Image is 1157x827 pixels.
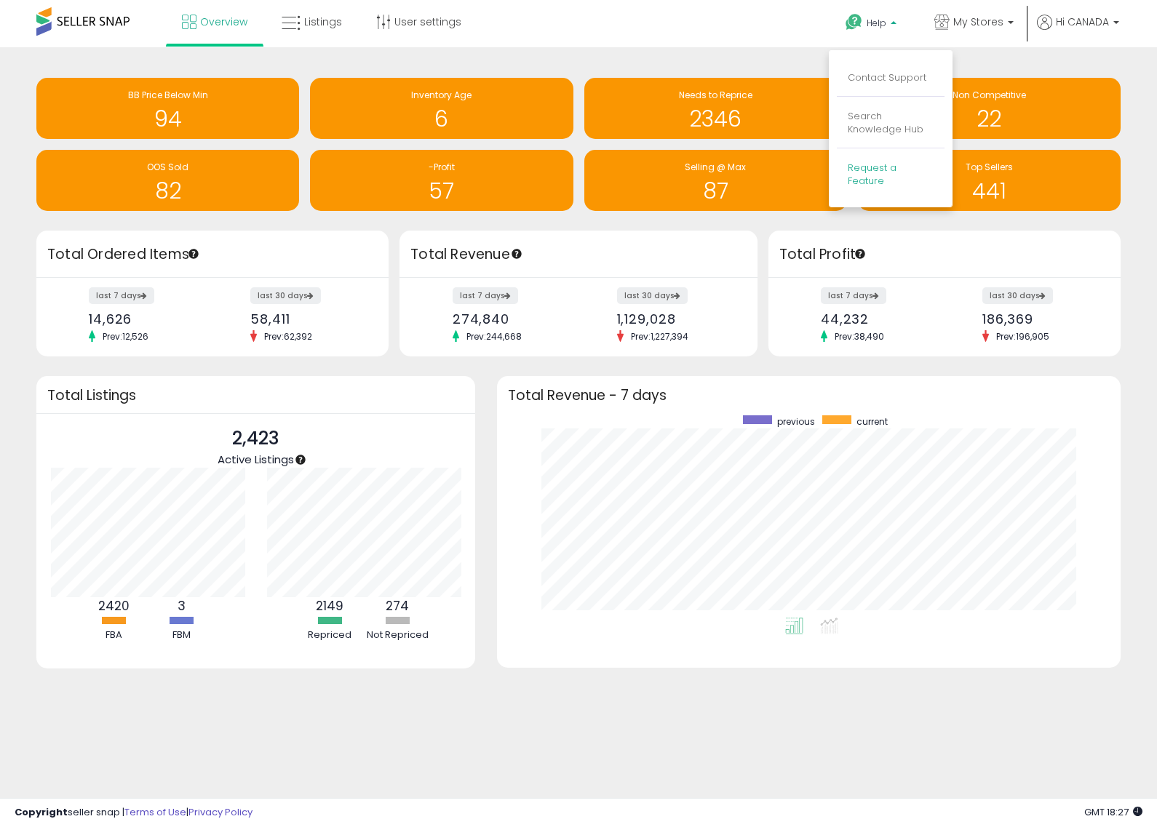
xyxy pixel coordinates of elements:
[178,597,186,615] b: 3
[128,89,208,101] span: BB Price Below Min
[856,415,888,428] span: current
[1056,15,1109,29] span: Hi CANADA
[584,150,847,211] a: Selling @ Max 87
[89,311,202,327] div: 14,626
[982,287,1053,304] label: last 30 days
[821,311,934,327] div: 44,232
[317,179,565,203] h1: 57
[411,89,472,101] span: Inventory Age
[294,453,307,466] div: Tooltip anchor
[200,15,247,29] span: Overview
[510,247,523,260] div: Tooltip anchor
[953,89,1026,101] span: Non Competitive
[848,161,896,188] a: Request a Feature
[584,78,847,139] a: Needs to Reprice 2346
[218,425,294,452] p: 2,423
[98,597,130,615] b: 2420
[250,287,321,304] label: last 30 days
[89,287,154,304] label: last 7 days
[36,150,299,211] a: OOS Sold 82
[679,89,752,101] span: Needs to Reprice
[848,71,926,84] a: Contact Support
[44,107,292,131] h1: 94
[365,628,430,642] div: Not Repriced
[617,287,688,304] label: last 30 days
[827,330,891,343] span: Prev: 38,490
[453,287,518,304] label: last 7 days
[592,107,840,131] h1: 2346
[508,390,1110,401] h3: Total Revenue - 7 days
[777,415,815,428] span: previous
[250,311,363,327] div: 58,411
[429,161,455,173] span: -Profit
[187,247,200,260] div: Tooltip anchor
[848,109,923,137] a: Search Knowledge Hub
[858,78,1121,139] a: Non Competitive 22
[47,244,378,265] h3: Total Ordered Items
[1037,15,1119,47] a: Hi CANADA
[95,330,156,343] span: Prev: 12,526
[685,161,746,173] span: Selling @ Max
[617,311,732,327] div: 1,129,028
[47,390,464,401] h3: Total Listings
[592,179,840,203] h1: 87
[953,15,1003,29] span: My Stores
[310,78,573,139] a: Inventory Age 6
[966,161,1013,173] span: Top Sellers
[854,247,867,260] div: Tooltip anchor
[316,597,343,615] b: 2149
[304,15,342,29] span: Listings
[867,17,886,29] span: Help
[310,150,573,211] a: -Profit 57
[858,150,1121,211] a: Top Sellers 441
[147,161,188,173] span: OOS Sold
[834,2,911,47] a: Help
[982,311,1095,327] div: 186,369
[81,628,147,642] div: FBA
[845,13,863,31] i: Get Help
[297,628,362,642] div: Repriced
[36,78,299,139] a: BB Price Below Min 94
[257,330,319,343] span: Prev: 62,392
[865,179,1113,203] h1: 441
[865,107,1113,131] h1: 22
[218,452,294,467] span: Active Listings
[149,628,215,642] div: FBM
[779,244,1110,265] h3: Total Profit
[821,287,886,304] label: last 7 days
[386,597,409,615] b: 274
[459,330,529,343] span: Prev: 244,668
[989,330,1057,343] span: Prev: 196,905
[624,330,696,343] span: Prev: 1,227,394
[410,244,747,265] h3: Total Revenue
[317,107,565,131] h1: 6
[44,179,292,203] h1: 82
[453,311,568,327] div: 274,840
